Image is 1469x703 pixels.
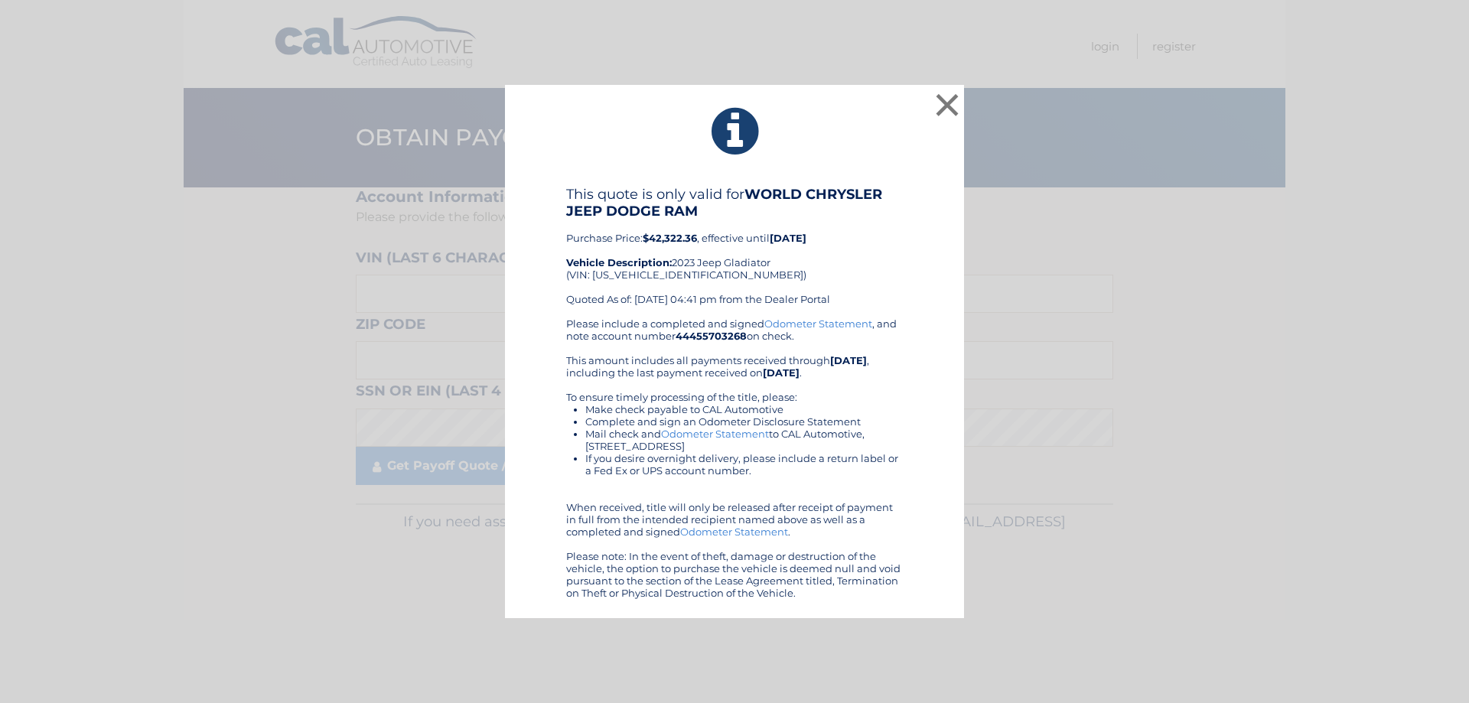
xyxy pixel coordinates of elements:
b: $42,322.36 [643,232,697,244]
b: 44455703268 [676,330,747,342]
li: If you desire overnight delivery, please include a return label or a Fed Ex or UPS account number. [585,452,903,477]
a: Odometer Statement [661,428,769,440]
a: Odometer Statement [764,317,872,330]
b: WORLD CHRYSLER JEEP DODGE RAM [566,186,882,220]
a: Odometer Statement [680,526,788,538]
div: Please include a completed and signed , and note account number on check. This amount includes al... [566,317,903,599]
div: Purchase Price: , effective until 2023 Jeep Gladiator (VIN: [US_VEHICLE_IDENTIFICATION_NUMBER]) Q... [566,186,903,317]
b: [DATE] [830,354,867,366]
h4: This quote is only valid for [566,186,903,220]
button: × [932,90,963,120]
li: Mail check and to CAL Automotive, [STREET_ADDRESS] [585,428,903,452]
li: Complete and sign an Odometer Disclosure Statement [585,415,903,428]
li: Make check payable to CAL Automotive [585,403,903,415]
b: [DATE] [763,366,800,379]
b: [DATE] [770,232,806,244]
strong: Vehicle Description: [566,256,672,269]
